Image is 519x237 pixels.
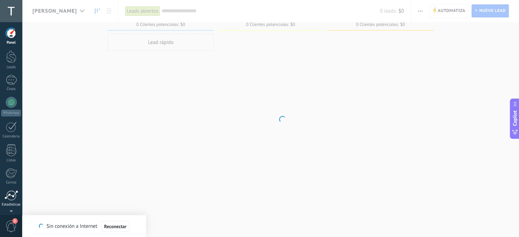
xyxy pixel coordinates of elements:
[12,218,18,224] span: 2
[1,203,21,207] div: Estadísticas
[39,221,129,232] div: Sin conexión a Internet
[1,180,21,185] div: Correo
[1,87,21,91] div: Chats
[1,65,21,70] div: Leads
[104,224,127,229] span: Reconectar
[1,41,21,45] div: Panel
[1,110,21,116] div: WhatsApp
[1,158,21,163] div: Listas
[1,134,21,139] div: Calendario
[101,221,129,232] button: Reconectar
[511,110,518,126] span: Copilot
